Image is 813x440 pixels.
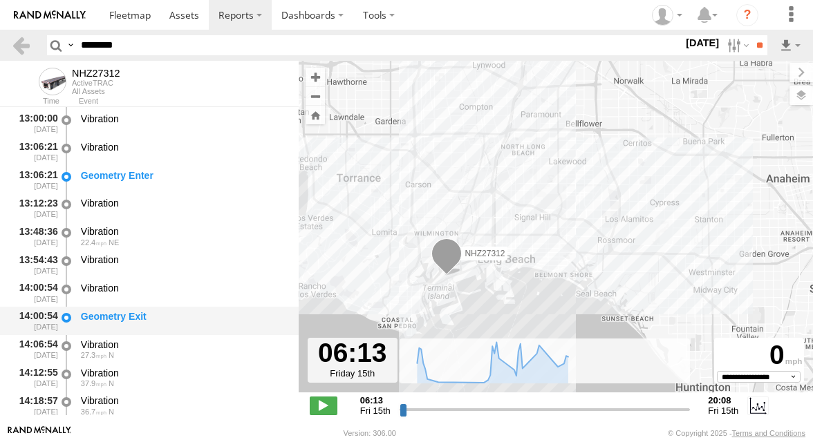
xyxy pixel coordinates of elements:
div: Vibration [81,282,286,294]
span: 27.3 [81,351,106,359]
span: Heading: 18 [109,408,114,416]
span: Heading: 39 [109,238,119,247]
label: Export results as... [778,35,802,55]
div: 13:48:36 [DATE] [11,224,59,249]
span: Heading: 15 [109,351,114,359]
div: 13:06:21 [DATE] [11,167,59,193]
div: All Assets [72,87,120,95]
div: Event [79,98,299,105]
div: 13:54:43 [DATE] [11,251,59,277]
div: Geometry Enter [81,169,286,182]
span: NHZ27312 [465,249,505,258]
div: Time [11,98,59,105]
div: Vibration [81,141,286,153]
div: 13:00:00 [DATE] [11,111,59,136]
label: Play/Stop [310,396,337,414]
label: Search Filter Options [722,35,751,55]
a: Terms and Conditions [732,429,805,437]
div: 0 [716,340,802,371]
div: Vibration [81,338,286,351]
div: 14:06:54 [DATE] [11,336,59,362]
div: Vibration [81,197,286,209]
span: Fri 15th Aug 2025 [708,405,738,416]
div: Zulema McIntosch [647,5,687,26]
div: Version: 306.00 [344,429,396,437]
button: Zoom out [306,86,325,106]
img: rand-logo.svg [14,10,86,20]
span: Fri 15th Aug 2025 [360,405,391,416]
span: 22.4 [81,238,106,247]
button: Zoom in [306,68,325,86]
div: Geometry Exit [81,310,286,323]
div: Vibration [81,113,286,125]
label: [DATE] [683,35,722,50]
div: 14:00:54 [DATE] [11,308,59,334]
div: © Copyright 2025 - [668,429,805,437]
div: 14:18:57 [DATE] [11,393,59,419]
div: Vibration [81,367,286,379]
button: Zoom Home [306,106,325,124]
i: ? [736,4,758,26]
span: Heading: 18 [109,379,114,388]
a: Back to previous Page [11,35,31,55]
span: 36.7 [81,408,106,416]
label: Search Query [65,35,76,55]
div: Vibration [81,254,286,266]
div: Vibration [81,394,286,407]
div: Vibration [81,225,286,238]
strong: 06:13 [360,395,391,405]
div: 14:00:54 [DATE] [11,280,59,305]
div: ActiveTRAC [72,79,120,87]
div: NHZ27312 - View Asset History [72,68,120,79]
span: 37.9 [81,379,106,388]
div: 13:12:23 [DATE] [11,195,59,221]
strong: 20:08 [708,395,738,405]
div: 14:12:55 [DATE] [11,365,59,390]
a: Visit our Website [8,426,71,440]
div: 13:06:21 [DATE] [11,139,59,164]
